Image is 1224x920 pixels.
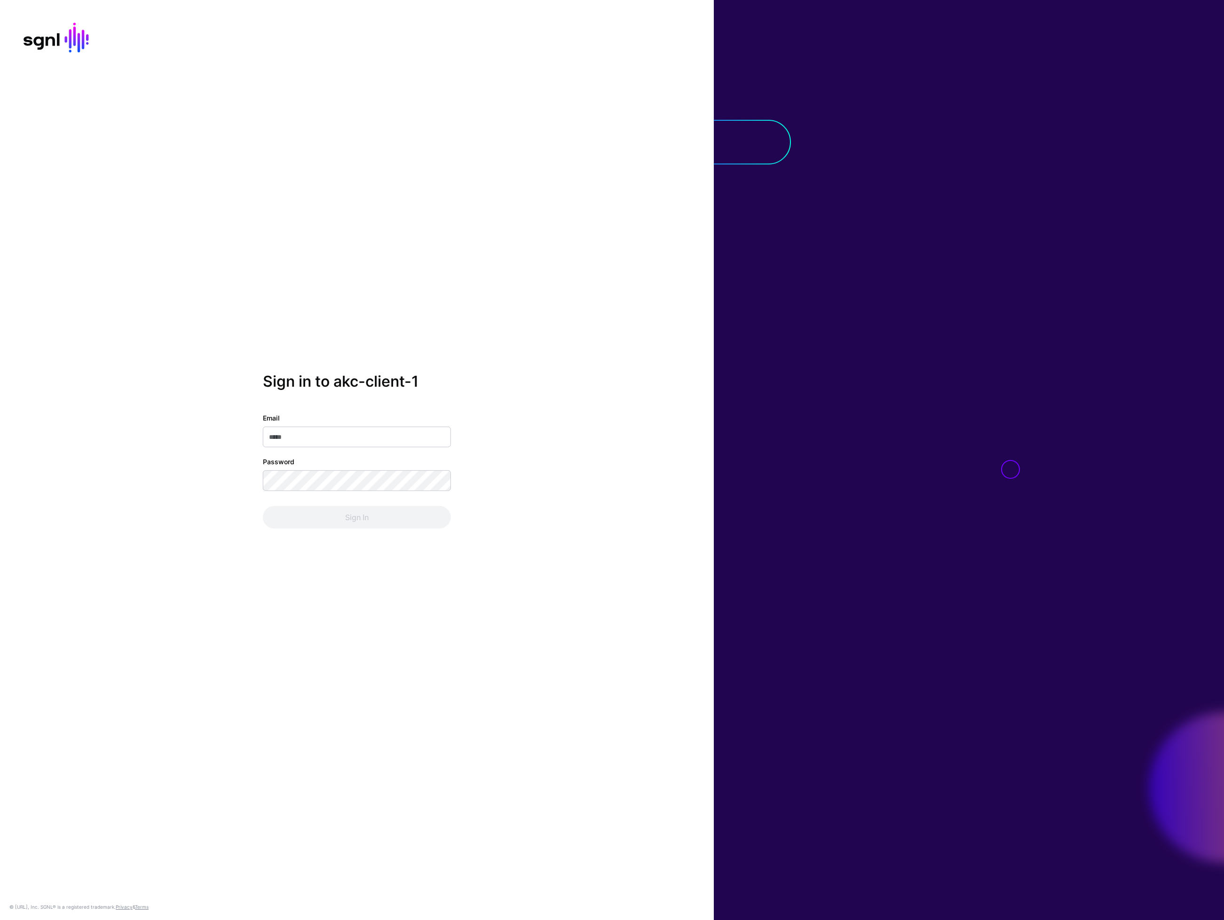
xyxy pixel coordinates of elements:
[263,373,451,390] h2: Sign in to akc-client-1
[263,457,294,467] label: Password
[135,904,149,910] a: Terms
[263,413,280,423] label: Email
[9,903,149,911] div: © [URL], Inc. SGNL® is a registered trademark. &
[116,904,133,910] a: Privacy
